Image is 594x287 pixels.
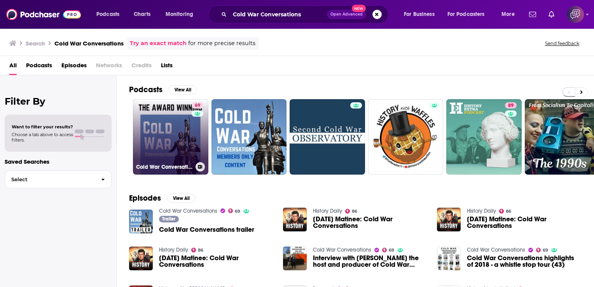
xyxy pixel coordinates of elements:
[567,6,584,23] img: User Profile
[169,85,197,94] button: View All
[228,208,241,213] a: 69
[216,5,396,23] div: Search podcasts, credits, & more...
[9,59,17,75] a: All
[54,40,124,47] h3: Cold War Conversations
[446,99,522,175] a: 89
[133,99,208,175] a: 69Cold War Conversations
[467,216,582,229] span: [DATE] Matinee: Cold War Conversations
[437,208,461,231] img: Saturday Matinee: Cold War Conversations
[162,217,175,221] span: Trailer
[191,248,204,252] a: 86
[130,39,187,48] a: Try an exact match
[161,59,173,75] a: Lists
[505,102,517,108] a: 89
[543,248,548,252] span: 69
[6,7,81,22] img: Podchaser - Follow, Share and Rate Podcasts
[404,9,435,20] span: For Business
[129,247,153,270] img: Saturday Matinee: Cold War Conversations
[96,59,122,75] span: Networks
[283,208,307,231] img: Saturday Matinee: Cold War Conversations
[447,9,485,20] span: For Podcasters
[159,208,217,214] a: Cold War Conversations
[508,102,514,110] span: 89
[382,248,395,252] a: 69
[501,9,515,20] span: More
[160,8,203,21] button: open menu
[5,171,112,188] button: Select
[159,226,254,233] a: Cold War Conversations trailer
[313,208,342,214] a: History Daily
[129,8,155,21] a: Charts
[567,6,584,23] button: Show profile menu
[198,248,203,252] span: 86
[134,9,150,20] span: Charts
[129,193,161,203] h2: Episodes
[352,210,357,213] span: 86
[442,8,496,21] button: open menu
[467,247,525,253] a: Cold War Conversations
[230,8,327,21] input: Search podcasts, credits, & more...
[389,248,394,252] span: 69
[437,247,461,270] img: Cold War Conversations highlights of 2018 - a whistle stop tour (43)
[327,10,366,19] button: Open AdvancedNew
[567,6,584,23] span: Logged in as corioliscompany
[235,210,240,213] span: 69
[398,8,444,21] button: open menu
[192,102,203,108] a: 69
[91,8,129,21] button: open menu
[5,158,112,165] p: Saved Searches
[129,193,195,203] a: EpisodesView All
[545,8,557,21] a: Show notifications dropdown
[330,12,363,16] span: Open Advanced
[543,40,582,47] button: Send feedback
[536,248,549,252] a: 69
[129,85,197,94] a: PodcastsView All
[12,124,73,129] span: Want to filter your results?
[26,59,52,75] a: Podcasts
[345,209,358,213] a: 86
[96,9,119,20] span: Podcasts
[467,255,582,268] a: Cold War Conversations highlights of 2018 - a whistle stop tour (43)
[5,96,112,107] h2: Filter By
[167,194,195,203] button: View All
[159,247,188,253] a: History Daily
[166,9,193,20] span: Monitoring
[188,39,255,48] span: for more precise results
[159,255,274,268] a: Saturday Matinee: Cold War Conversations
[313,255,428,268] span: Interview with [PERSON_NAME] the host and producer of Cold War Conversations
[129,85,162,94] h2: Podcasts
[159,255,274,268] span: [DATE] Matinee: Cold War Conversations
[283,247,307,270] img: Interview with Ian Sanders the host and producer of Cold War Conversations
[313,255,428,268] a: Interview with Ian Sanders the host and producer of Cold War Conversations
[313,216,428,229] a: Saturday Matinee: Cold War Conversations
[467,216,582,229] a: Saturday Matinee: Cold War Conversations
[5,177,95,182] span: Select
[506,210,511,213] span: 86
[131,59,152,75] span: Credits
[526,8,539,21] a: Show notifications dropdown
[467,208,496,214] a: History Daily
[26,40,45,47] h3: Search
[313,247,371,253] a: Cold War Conversations
[61,59,87,75] a: Episodes
[313,216,428,229] span: [DATE] Matinee: Cold War Conversations
[136,164,192,170] h3: Cold War Conversations
[12,132,73,143] span: Choose a tab above to access filters.
[499,209,512,213] a: 86
[352,5,366,12] span: New
[129,210,153,233] img: Cold War Conversations trailer
[195,102,200,110] span: 69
